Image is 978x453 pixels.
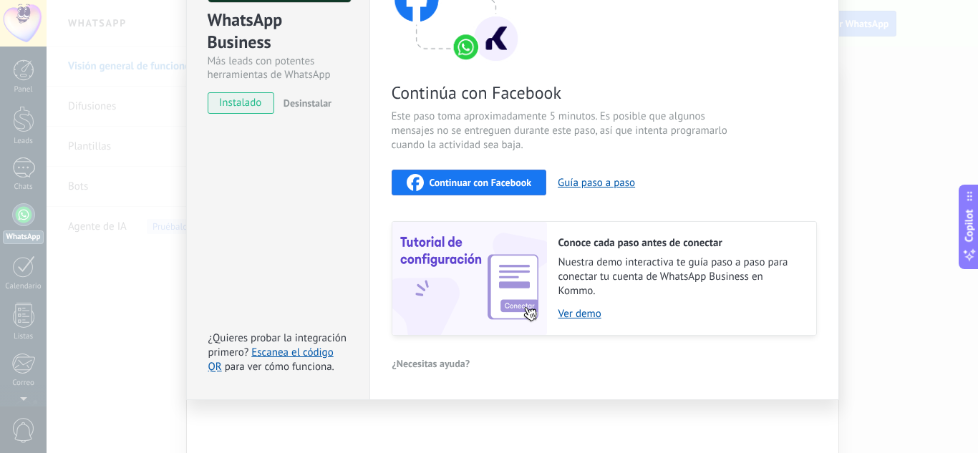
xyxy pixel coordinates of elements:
div: Más leads con potentes herramientas de WhatsApp [208,54,349,82]
span: Copilot [962,209,977,242]
span: ¿Necesitas ayuda? [392,359,470,369]
span: ¿Quieres probar la integración primero? [208,331,347,359]
span: instalado [208,92,273,114]
button: ¿Necesitas ayuda? [392,353,471,374]
button: Guía paso a paso [558,176,635,190]
button: Desinstalar [278,92,331,114]
h2: Conoce cada paso antes de conectar [558,236,802,250]
span: Desinstalar [284,97,331,109]
span: Continuar con Facebook [430,177,532,187]
button: Continuar con Facebook [392,170,547,195]
span: para ver cómo funciona. [225,360,334,374]
span: Continúa con Facebook [392,82,732,104]
div: WhatsApp Business [208,9,349,54]
a: Escanea el código QR [208,346,334,374]
span: Nuestra demo interactiva te guía paso a paso para conectar tu cuenta de WhatsApp Business en Kommo. [558,255,802,298]
span: Este paso toma aproximadamente 5 minutos. Es posible que algunos mensajes no se entreguen durante... [392,109,732,152]
a: Ver demo [558,307,802,321]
